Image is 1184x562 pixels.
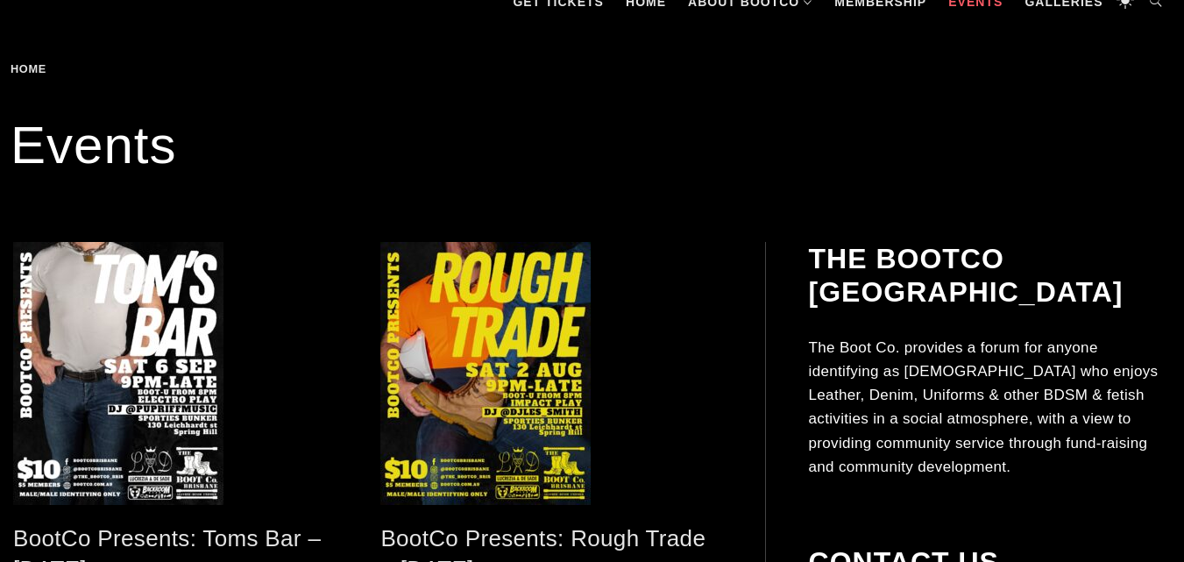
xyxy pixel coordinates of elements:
[809,242,1171,309] h2: The BootCo [GEOGRAPHIC_DATA]
[809,336,1171,479] p: The Boot Co. provides a forum for anyone identifying as [DEMOGRAPHIC_DATA] who enjoys Leather, De...
[11,110,1173,181] h1: Events
[11,63,126,75] div: Breadcrumbs
[11,62,53,75] a: Home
